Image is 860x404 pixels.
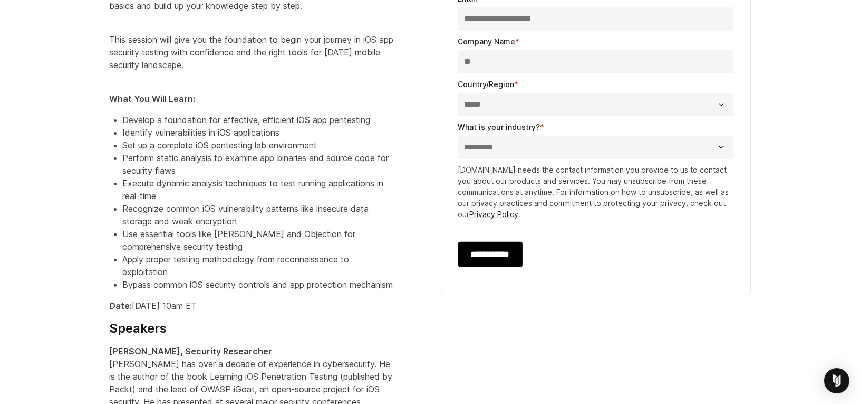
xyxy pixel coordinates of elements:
[110,321,394,336] h4: Speakers
[123,114,394,126] li: Develop a foundation for effective, efficient iOS app pentesting
[123,278,394,291] li: Bypass common iOS security controls and app protection mechanism
[123,152,394,177] li: Perform static analysis to examine app binaries and source code for security flaws
[110,300,132,311] strong: Date:
[458,123,540,131] span: What is your industry?
[110,93,196,104] strong: What You Will Learn:
[470,210,519,219] a: Privacy Policy
[110,299,394,312] p: [DATE] 10am ET
[123,202,394,228] li: Recognize common iOS vulnerability patterns like insecure data storage and weak encryption
[123,139,394,152] li: Set up a complete iOS pentesting lab environment
[458,164,733,220] p: [DOMAIN_NAME] needs the contact information you provide to us to contact you about our products a...
[824,368,849,393] div: Open Intercom Messenger
[123,177,394,202] li: Execute dynamic analysis techniques to test running applications in real-time
[123,228,394,253] li: Use essential tools like [PERSON_NAME] and Objection for comprehensive security testing
[458,37,516,46] span: Company Name
[123,253,394,278] li: Apply proper testing methodology from reconnaissance to exploitation
[110,34,394,70] span: This session will give you the foundation to begin your journey in iOS app security testing with ...
[110,346,273,356] strong: [PERSON_NAME], Security Researcher
[458,80,515,89] span: Country/Region
[123,126,394,139] li: Identify vulnerabilities in iOS applications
